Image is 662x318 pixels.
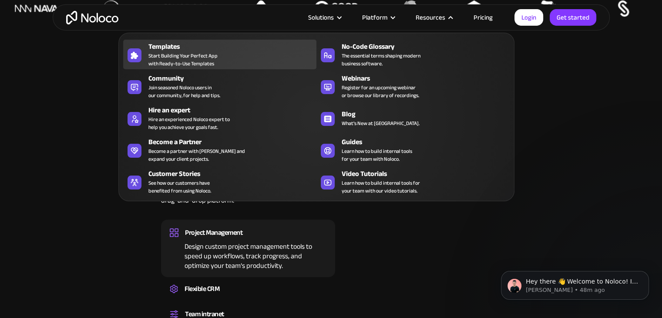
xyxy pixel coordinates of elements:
div: Solutions [297,12,351,23]
a: Pricing [463,12,504,23]
div: Platform [362,12,387,23]
div: No-Code Glossary [342,41,514,52]
a: home [66,11,118,24]
div: Webinars [342,73,514,84]
span: Start Building Your Perfect App with Ready-to-Use Templates [148,52,218,68]
div: Platform [351,12,405,23]
div: Community [148,73,320,84]
nav: Resources [118,20,514,201]
div: Customer Stories [148,169,320,179]
a: Hire an expertHire an experienced Noloco expert tohelp you achieve your goals fast. [123,103,316,133]
div: Become a partner with [PERSON_NAME] and expand your client projects. [148,147,245,163]
div: Guides [342,137,514,147]
a: Get started [550,9,596,26]
span: The essential terms shaping modern business software. [342,52,420,68]
a: Login [514,9,543,26]
div: Video Tutorials [342,169,514,179]
div: Solutions [308,12,334,23]
div: It’s never been easier to build a custom app with a simple drag-and-drop platform. [161,185,335,219]
a: Become a PartnerBecome a partner with [PERSON_NAME] andexpand your client projects. [123,135,316,165]
a: WebinarsRegister for an upcoming webinaror browse our library of recordings. [316,71,510,101]
a: TemplatesStart Building Your Perfect Appwith Ready-to-Use Templates [123,40,316,69]
div: Resources [416,12,445,23]
a: No-Code GlossaryThe essential terms shaping modernbusiness software. [316,40,510,69]
span: Join seasoned Noloco users in our community, for help and tips. [148,84,220,99]
div: Become a Partner [148,137,320,147]
div: Hire an expert [148,105,320,115]
span: Register for an upcoming webinar or browse our library of recordings. [342,84,419,99]
div: Flexible CRM [185,282,219,295]
a: BlogWhat's New at [GEOGRAPHIC_DATA]. [316,103,510,133]
div: Hire an experienced Noloco expert to help you achieve your goals fast. [148,115,230,131]
iframe: Intercom notifications message [488,253,662,314]
div: Resources [405,12,463,23]
div: Blog [342,109,514,119]
span: What's New at [GEOGRAPHIC_DATA]. [342,119,420,127]
div: Project Management [185,226,242,239]
a: Video TutorialsLearn how to build internal tools foryour team with our video tutorials. [316,167,510,196]
div: Design custom project management tools to speed up workflows, track progress, and optimize your t... [170,239,326,271]
span: Learn how to build internal tools for your team with our video tutorials. [342,179,420,195]
a: CommunityJoin seasoned Noloco users inour community, for help and tips. [123,71,316,101]
div: Create a custom CRM that you can adapt to your business’s needs, centralize your workflows, and m... [170,295,326,298]
span: See how our customers have benefited from using Noloco. [148,179,211,195]
a: GuidesLearn how to build internal toolsfor your team with Noloco. [316,135,510,165]
a: Customer StoriesSee how our customers havebenefited from using Noloco. [123,167,316,196]
span: Learn how to build internal tools for your team with Noloco. [342,147,412,163]
div: Templates [148,41,320,52]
